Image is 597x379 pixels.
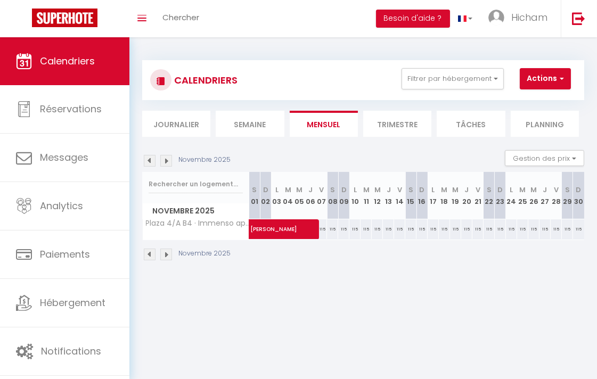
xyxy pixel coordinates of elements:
div: 115 [416,219,428,239]
th: 13 [383,172,394,219]
div: 115 [450,219,461,239]
abbr: J [543,185,547,195]
th: 26 [528,172,539,219]
abbr: S [408,185,413,195]
abbr: S [252,185,257,195]
abbr: V [397,185,402,195]
th: 10 [349,172,361,219]
th: 23 [495,172,506,219]
div: 115 [517,219,528,239]
abbr: M [441,185,447,195]
th: 22 [484,172,495,219]
abbr: D [420,185,425,195]
span: Hébergement [40,296,105,309]
th: 28 [551,172,562,219]
img: ... [488,10,504,26]
th: 01 [249,172,260,219]
p: Novembre 2025 [178,155,231,165]
th: 06 [305,172,316,219]
li: Semaine [216,111,284,137]
th: 18 [439,172,450,219]
img: logout [572,12,585,25]
span: Notifications [41,344,101,358]
abbr: M [285,185,291,195]
th: 21 [472,172,484,219]
div: 115 [484,219,495,239]
th: 19 [450,172,461,219]
span: Plaza 4/A B4 · Immenso appartamento di lusso 230m2 – [GEOGRAPHIC_DATA] [144,219,251,227]
th: 03 [271,172,282,219]
abbr: D [497,185,503,195]
th: 04 [282,172,293,219]
abbr: V [319,185,324,195]
div: 115 [539,219,551,239]
div: 115 [528,219,539,239]
th: 02 [260,172,271,219]
abbr: M [363,185,370,195]
abbr: S [487,185,492,195]
th: 20 [461,172,472,219]
th: 24 [506,172,517,219]
th: 14 [394,172,405,219]
li: Mensuel [290,111,358,137]
abbr: M [452,185,459,195]
th: 27 [539,172,551,219]
span: Analytics [40,199,83,212]
th: 11 [361,172,372,219]
abbr: S [330,185,335,195]
abbr: L [431,185,435,195]
li: Journalier [142,111,210,137]
th: 08 [327,172,338,219]
th: 29 [562,172,573,219]
div: 115 [562,219,573,239]
div: 115 [439,219,450,239]
div: 115 [551,219,562,239]
abbr: L [510,185,513,195]
div: 115 [461,219,472,239]
abbr: M [374,185,381,195]
abbr: D [341,185,347,195]
input: Rechercher un logement... [149,175,243,194]
li: Tâches [437,111,505,137]
abbr: J [464,185,469,195]
abbr: L [275,185,279,195]
abbr: D [576,185,582,195]
th: 17 [428,172,439,219]
button: Besoin d'aide ? [376,10,450,28]
th: 12 [372,172,383,219]
abbr: V [476,185,480,195]
span: [PERSON_NAME] [250,213,397,234]
button: Filtrer par hébergement [402,68,504,89]
th: 15 [405,172,416,219]
abbr: L [354,185,357,195]
abbr: J [387,185,391,195]
div: 115 [573,219,584,239]
img: Super Booking [32,9,97,27]
th: 05 [293,172,305,219]
th: 30 [573,172,584,219]
div: 115 [495,219,506,239]
button: Gestion des prix [505,150,584,166]
div: 115 [405,219,416,239]
th: 07 [316,172,327,219]
abbr: M [519,185,526,195]
button: Actions [520,68,571,89]
span: Réservations [40,102,102,116]
span: Calendriers [40,54,95,68]
abbr: D [263,185,268,195]
span: Novembre 2025 [143,203,249,219]
div: 115 [506,219,517,239]
li: Trimestre [363,111,431,137]
th: 16 [416,172,428,219]
abbr: V [554,185,559,195]
abbr: S [565,185,570,195]
h3: CALENDRIERS [171,68,238,92]
span: Paiements [40,248,90,261]
a: [PERSON_NAME] [245,219,256,240]
p: Novembre 2025 [178,249,231,259]
div: 115 [428,219,439,239]
span: Hicham [511,11,547,24]
span: Messages [40,151,88,164]
li: Planning [511,111,579,137]
th: 09 [338,172,349,219]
